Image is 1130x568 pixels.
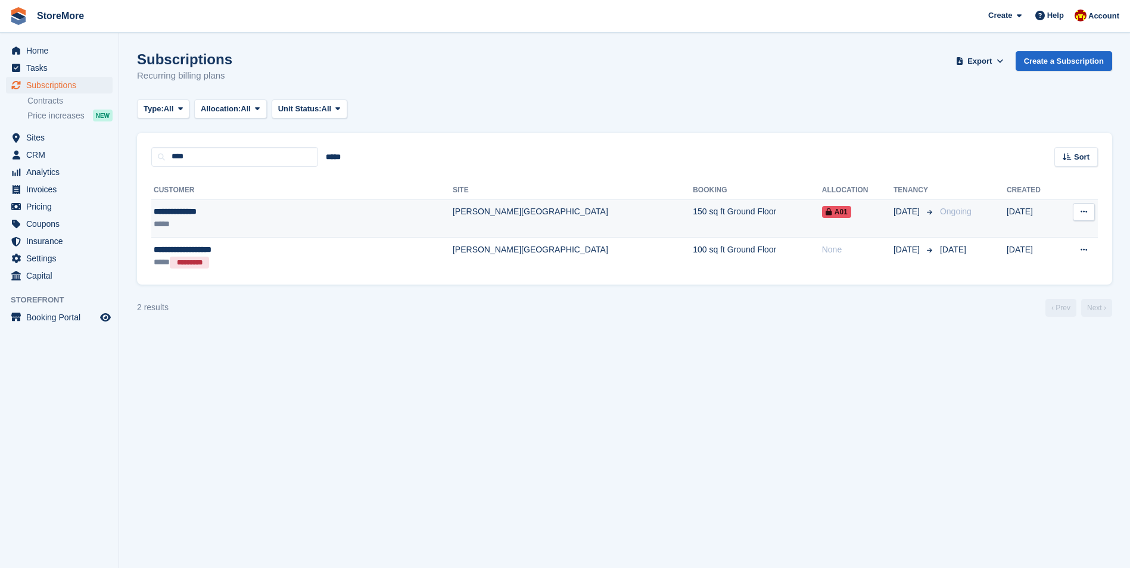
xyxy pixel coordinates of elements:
[27,110,85,121] span: Price increases
[6,146,113,163] a: menu
[27,95,113,107] a: Contracts
[6,181,113,198] a: menu
[6,216,113,232] a: menu
[10,7,27,25] img: stora-icon-8386f47178a22dfd0bd8f6a31ec36ba5ce8667c1dd55bd0f319d3a0aa187defe.svg
[1043,299,1115,317] nav: Page
[26,60,98,76] span: Tasks
[822,206,851,218] span: A01
[1047,10,1064,21] span: Help
[6,77,113,93] a: menu
[954,51,1006,71] button: Export
[26,129,98,146] span: Sites
[32,6,89,26] a: StoreMore
[26,233,98,249] span: Insurance
[164,103,174,115] span: All
[453,199,693,238] td: [PERSON_NAME][GEOGRAPHIC_DATA]
[6,164,113,180] a: menu
[26,198,98,215] span: Pricing
[940,207,972,216] span: Ongoing
[26,164,98,180] span: Analytics
[98,310,113,324] a: Preview store
[194,99,267,119] button: Allocation: All
[27,109,113,122] a: Price increases NEW
[693,181,822,200] th: Booking
[241,103,251,115] span: All
[967,55,992,67] span: Export
[278,103,322,115] span: Unit Status:
[1007,199,1059,238] td: [DATE]
[1081,299,1112,317] a: Next
[6,60,113,76] a: menu
[6,250,113,267] a: menu
[6,129,113,146] a: menu
[894,181,935,200] th: Tenancy
[11,294,119,306] span: Storefront
[693,238,822,275] td: 100 sq ft Ground Floor
[26,146,98,163] span: CRM
[151,181,453,200] th: Customer
[453,181,693,200] th: Site
[137,99,189,119] button: Type: All
[1007,181,1059,200] th: Created
[26,267,98,284] span: Capital
[1088,10,1119,22] span: Account
[1045,299,1076,317] a: Previous
[940,245,966,254] span: [DATE]
[322,103,332,115] span: All
[144,103,164,115] span: Type:
[1075,10,1087,21] img: Store More Team
[26,216,98,232] span: Coupons
[1016,51,1112,71] a: Create a Subscription
[693,199,822,238] td: 150 sq ft Ground Floor
[822,244,894,256] div: None
[26,77,98,93] span: Subscriptions
[26,42,98,59] span: Home
[6,309,113,326] a: menu
[453,238,693,275] td: [PERSON_NAME][GEOGRAPHIC_DATA]
[822,181,894,200] th: Allocation
[26,309,98,326] span: Booking Portal
[93,110,113,121] div: NEW
[894,244,922,256] span: [DATE]
[1007,238,1059,275] td: [DATE]
[6,233,113,249] a: menu
[6,198,113,215] a: menu
[201,103,241,115] span: Allocation:
[26,250,98,267] span: Settings
[6,267,113,284] a: menu
[6,42,113,59] a: menu
[1074,151,1089,163] span: Sort
[137,301,169,314] div: 2 results
[272,99,347,119] button: Unit Status: All
[137,51,232,67] h1: Subscriptions
[988,10,1012,21] span: Create
[137,69,232,83] p: Recurring billing plans
[894,205,922,218] span: [DATE]
[26,181,98,198] span: Invoices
